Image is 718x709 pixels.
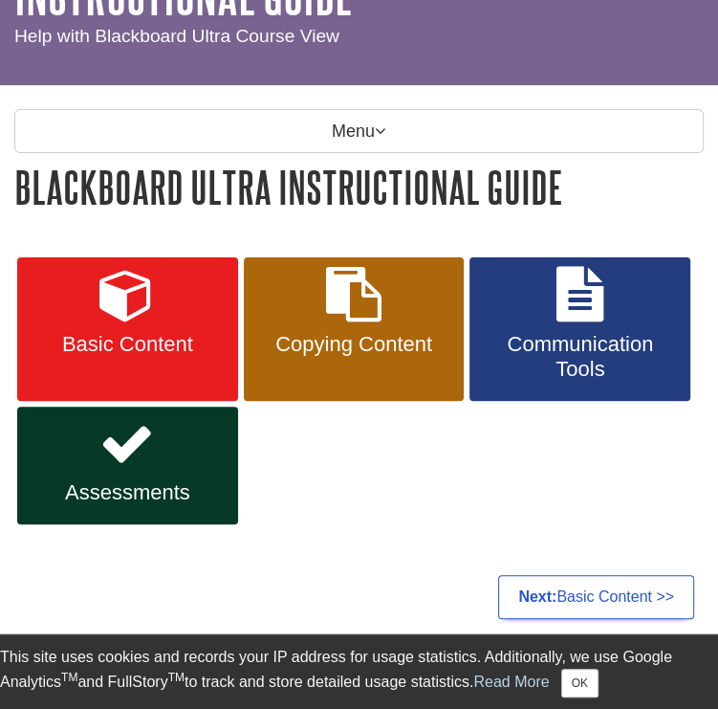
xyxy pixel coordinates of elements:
a: Assessments [17,407,238,525]
a: Communication Tools [469,257,690,401]
strong: Next: [518,588,556,605]
a: Next:Basic Content >> [498,575,694,619]
span: Basic Content [32,332,224,357]
span: Help with Blackboard Ultra Course View [14,26,339,46]
button: Close [561,669,598,698]
span: Copying Content [258,332,450,357]
a: Copying Content [244,257,465,401]
a: Read More [473,674,549,690]
sup: TM [168,671,185,684]
p: Menu [14,109,704,153]
a: Basic Content [17,257,238,401]
span: Assessments [32,480,224,505]
span: Communication Tools [484,332,676,382]
h1: Blackboard Ultra Instructional Guide [14,163,704,211]
sup: TM [61,671,77,684]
